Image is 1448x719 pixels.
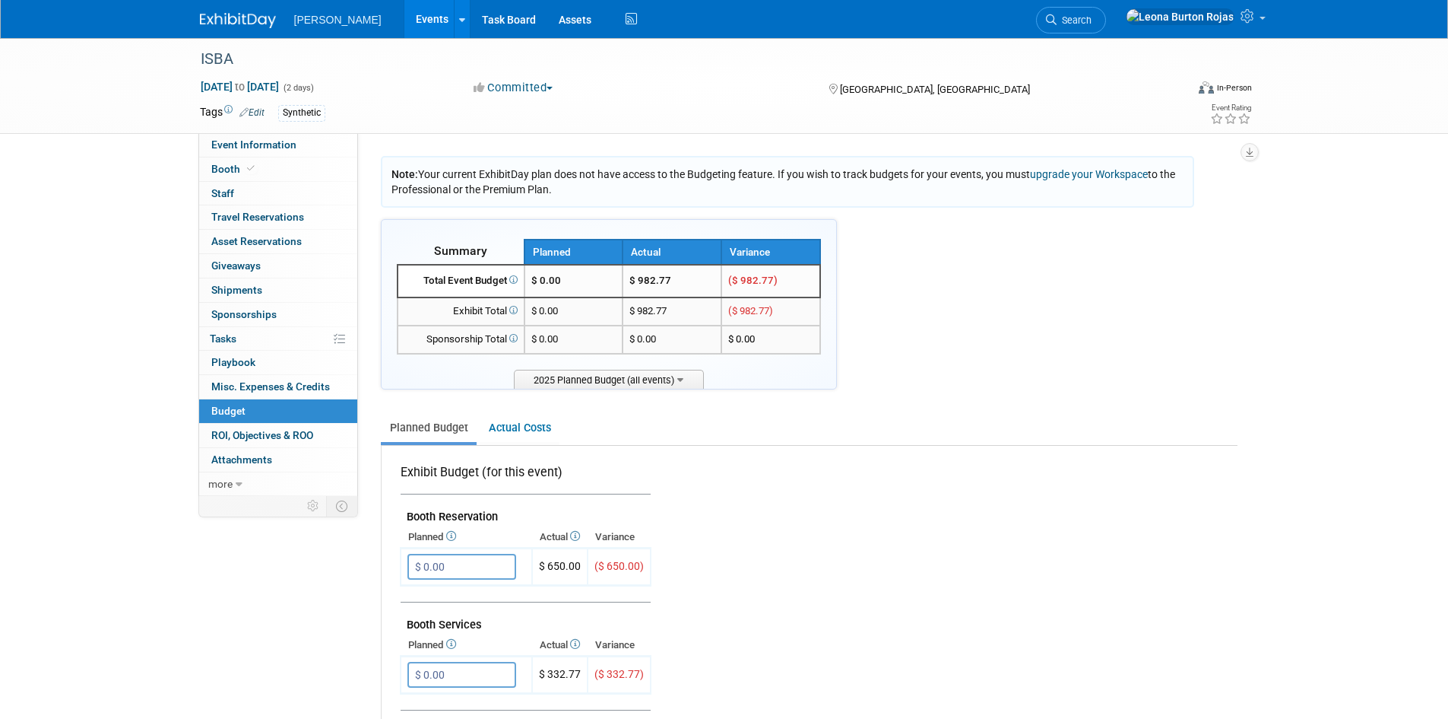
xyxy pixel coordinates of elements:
span: $ 650.00 [539,560,581,572]
td: Booth Reservation [401,495,651,527]
span: more [208,478,233,490]
span: Search [1057,14,1092,26]
a: Budget [199,399,357,423]
a: Staff [199,182,357,205]
div: In-Person [1216,82,1252,94]
span: [PERSON_NAME] [294,14,382,26]
span: Asset Reservations [211,235,302,247]
a: Travel Reservations [199,205,357,229]
div: Total Event Budget [404,274,518,288]
a: ROI, Objectives & ROO [199,424,357,447]
span: (2 days) [282,83,314,93]
div: Exhibit Total [404,304,518,319]
div: Synthetic [278,105,325,121]
td: Personalize Event Tab Strip [300,496,327,516]
td: Booth Services [401,603,651,635]
div: Sponsorship Total [404,332,518,347]
td: $ 982.77 [623,265,721,297]
span: $ 0.00 [728,333,755,345]
span: Attachments [211,453,272,466]
div: Exhibit Budget (for this event) [401,464,645,489]
span: Budget [211,405,246,417]
td: Tags [200,104,265,122]
img: Format-Inperson.png [1199,81,1214,94]
span: Booth [211,163,258,175]
a: more [199,472,357,496]
td: $ 0.00 [623,326,721,354]
a: Booth [199,157,357,181]
a: Actual Costs [480,414,559,442]
td: Toggle Event Tabs [326,496,357,516]
span: Misc. Expenses & Credits [211,380,330,393]
a: upgrade your Workspace [1030,168,1148,180]
span: Your current ExhibitDay plan does not have access to the Budgeting feature. If you wish to track ... [391,168,1175,196]
span: [GEOGRAPHIC_DATA], [GEOGRAPHIC_DATA] [840,84,1030,95]
th: Actual [623,240,721,265]
span: $ 0.00 [531,333,558,345]
th: Variance [588,635,651,656]
span: Shipments [211,284,262,296]
span: $ 0.00 [531,305,558,317]
span: Staff [211,187,234,199]
a: Asset Reservations [199,230,357,253]
span: Event Information [211,138,296,151]
td: $ 332.77 [532,657,588,694]
button: Committed [468,80,559,96]
img: ExhibitDay [200,13,276,28]
span: ($ 650.00) [594,560,644,572]
th: Planned [524,240,623,265]
span: to [233,81,247,93]
div: Event Format [1096,79,1253,102]
span: ($ 332.77) [594,668,644,680]
th: Actual [532,635,588,656]
a: Search [1036,7,1106,33]
span: Note: [391,168,418,180]
a: Tasks [199,327,357,351]
th: Planned [401,635,532,656]
a: Event Information [199,133,357,157]
a: Sponsorships [199,303,357,326]
span: Summary [434,243,487,258]
span: Tasks [210,332,236,345]
th: Variance [588,527,651,548]
a: Giveaways [199,254,357,278]
span: [DATE] [DATE] [200,80,280,94]
span: Travel Reservations [211,211,304,223]
span: Giveaways [211,259,261,272]
span: Playbook [211,356,255,368]
a: Planned Budget [381,414,477,442]
th: Actual [532,527,588,548]
img: Leona Burton Rojas [1126,8,1234,25]
div: Event Rating [1210,104,1251,112]
span: ($ 982.77) [728,275,778,286]
a: Attachments [199,448,357,472]
a: Edit [239,107,265,118]
th: Planned [401,527,532,548]
span: ROI, Objectives & ROO [211,429,313,441]
th: Variance [721,240,820,265]
a: Shipments [199,278,357,302]
a: Misc. Expenses & Credits [199,375,357,399]
td: $ 982.77 [623,297,721,326]
span: ($ 982.77) [728,305,773,317]
span: $ 0.00 [531,275,561,286]
span: Sponsorships [211,308,277,320]
a: Playbook [199,351,357,374]
span: 2025 Planned Budget (all events) [514,370,704,389]
i: Booth reservation complete [247,164,255,173]
div: ISBA [195,46,1163,73]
